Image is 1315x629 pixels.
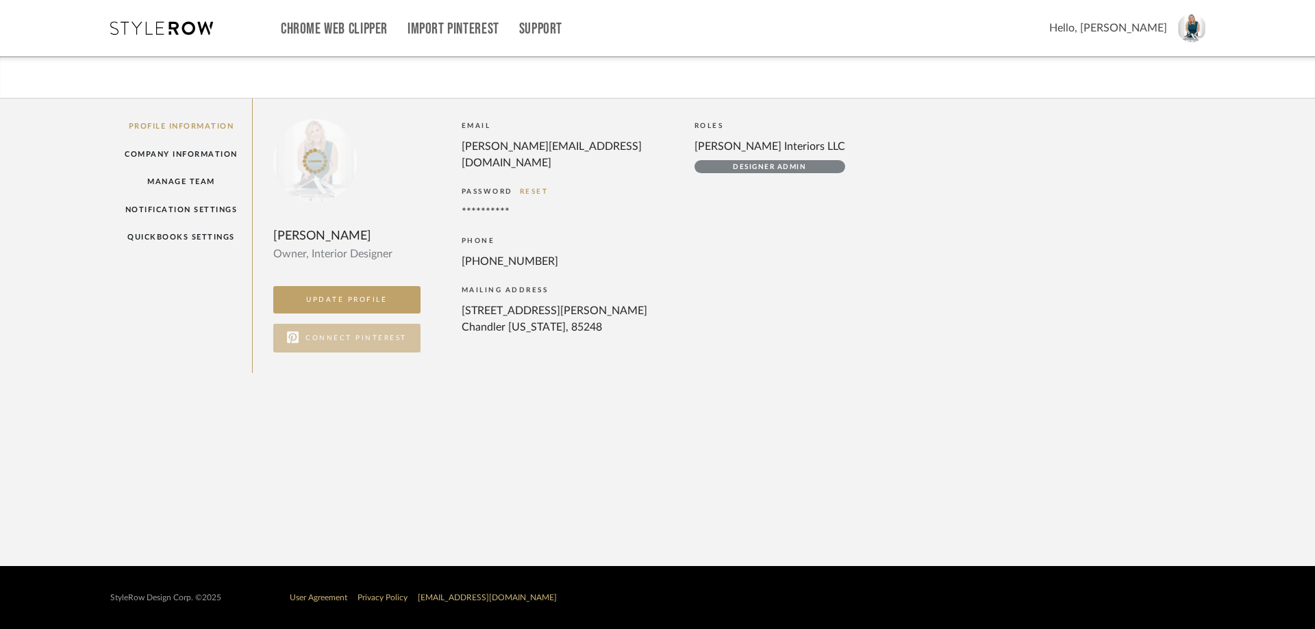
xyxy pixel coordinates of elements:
[273,324,421,352] button: CONNECT PINTEREST
[273,286,421,313] button: UPDATE PROFILE
[110,168,252,196] a: Manage Team
[462,303,667,335] div: [STREET_ADDRESS][PERSON_NAME] Chandler [US_STATE], 85248
[358,593,408,602] a: Privacy Policy
[462,119,681,133] div: EMAIL
[110,196,252,224] a: Notification Settings
[273,246,421,262] div: Owner, Interior Designer
[462,283,681,297] div: MAILING ADDRESS
[110,593,221,603] div: StyleRow Design Corp. ©2025
[694,138,845,155] div: [PERSON_NAME] Interiors LLC
[462,138,667,171] div: [PERSON_NAME][EMAIL_ADDRESS][DOMAIN_NAME]
[694,160,845,173] div: Designer Admin
[520,188,549,195] a: RESET
[462,253,667,270] div: [PHONE_NUMBER]
[281,23,388,35] a: Chrome Web Clipper
[408,23,499,35] a: Import Pinterest
[273,227,421,246] div: [PERSON_NAME]
[110,223,252,251] a: QuickBooks Settings
[462,234,681,248] div: PHONE
[519,23,562,35] a: Support
[418,593,557,602] a: [EMAIL_ADDRESS][DOMAIN_NAME]
[1049,20,1167,36] span: Hello, [PERSON_NAME]
[462,185,681,198] div: PASSWORD
[290,593,347,602] a: User Agreement
[1177,14,1206,42] img: avatar
[110,140,252,168] a: Company Information
[694,119,845,133] div: ROLES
